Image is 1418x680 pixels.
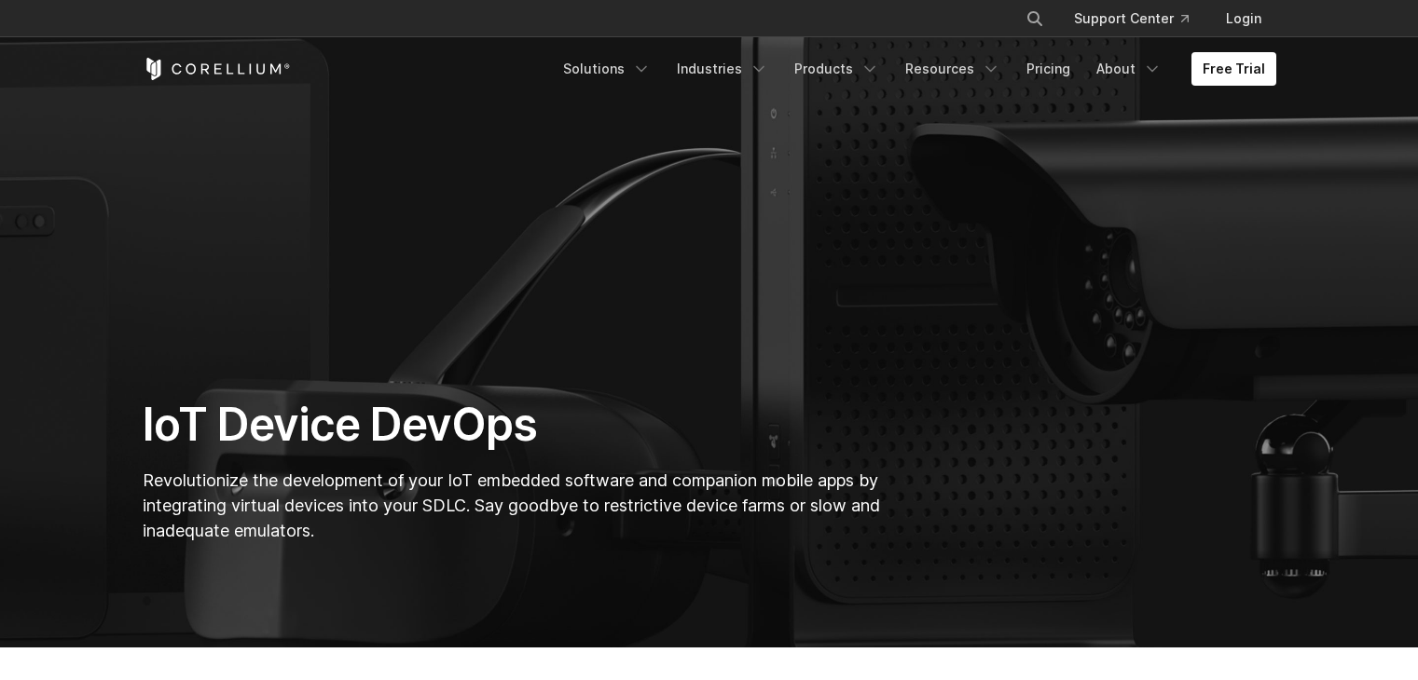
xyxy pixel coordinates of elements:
[552,52,1276,86] div: Navigation Menu
[1059,2,1204,35] a: Support Center
[894,52,1012,86] a: Resources
[1018,2,1052,35] button: Search
[552,52,662,86] a: Solutions
[1191,52,1276,86] a: Free Trial
[1085,52,1173,86] a: About
[1211,2,1276,35] a: Login
[143,58,291,80] a: Corellium Home
[783,52,890,86] a: Products
[1015,52,1081,86] a: Pricing
[143,470,880,540] span: Revolutionize the development of your IoT embedded software and companion mobile apps by integrat...
[1003,2,1276,35] div: Navigation Menu
[143,397,886,453] h1: IoT Device DevOps
[666,52,779,86] a: Industries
